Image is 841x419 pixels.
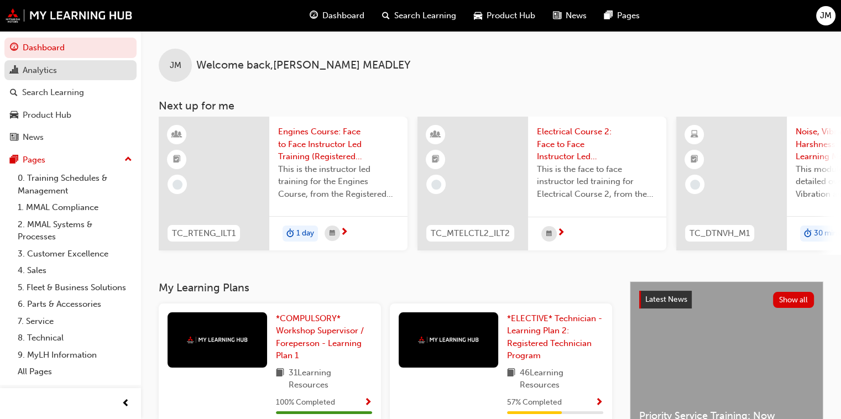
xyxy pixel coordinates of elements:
[820,9,832,22] span: JM
[4,105,137,125] a: Product Hub
[537,163,657,201] span: This is the face to face instructor led training for Electrical Course 2, from the Master Technic...
[804,227,812,241] span: duration-icon
[773,292,814,308] button: Show all
[289,366,372,391] span: 31 Learning Resources
[691,128,698,142] span: learningResourceType_ELEARNING-icon
[691,153,698,167] span: booktick-icon
[595,398,603,408] span: Show Progress
[23,64,57,77] div: Analytics
[296,227,314,240] span: 1 day
[507,366,515,391] span: book-icon
[418,336,479,343] img: mmal
[278,125,399,163] span: Engines Course: Face to Face Instructor Led Training (Registered Technician Program)
[639,291,814,308] a: Latest NewsShow all
[330,227,335,240] span: calendar-icon
[4,82,137,103] a: Search Learning
[141,99,841,112] h3: Next up for me
[173,128,181,142] span: learningResourceType_INSTRUCTOR_LED-icon
[170,59,181,72] span: JM
[122,397,130,411] span: prev-icon
[22,86,84,99] div: Search Learning
[10,155,18,165] span: pages-icon
[6,8,133,23] img: mmal
[507,396,562,409] span: 57 % Completed
[23,154,45,166] div: Pages
[4,38,137,58] a: Dashboard
[310,9,318,23] span: guage-icon
[604,9,613,23] span: pages-icon
[276,366,284,391] span: book-icon
[814,227,840,240] span: 30 mins
[13,347,137,364] a: 9. MyLH Information
[431,227,510,240] span: TC_MTELCTL2_ILT2
[394,9,456,22] span: Search Learning
[124,153,132,167] span: up-icon
[487,9,535,22] span: Product Hub
[690,180,700,190] span: learningRecordVerb_NONE-icon
[520,366,603,391] span: 46 Learning Resources
[432,128,440,142] span: learningResourceType_INSTRUCTOR_LED-icon
[173,153,181,167] span: booktick-icon
[13,216,137,245] a: 2. MMAL Systems & Processes
[10,66,18,76] span: chart-icon
[159,117,408,250] a: TC_RTENG_ILT1Engines Course: Face to Face Instructor Led Training (Registered Technician Program)...
[546,227,552,241] span: calendar-icon
[816,6,835,25] button: JM
[507,312,603,362] a: *ELECTIVE* Technician - Learning Plan 2: Registered Technician Program
[13,329,137,347] a: 8. Technical
[544,4,596,27] a: news-iconNews
[23,131,44,144] div: News
[4,150,137,170] button: Pages
[689,227,750,240] span: TC_DTNVH_M1
[13,262,137,279] a: 4. Sales
[595,396,603,410] button: Show Progress
[276,312,372,362] a: *COMPULSORY* Workshop Supervisor / Foreperson - Learning Plan 1
[4,127,137,148] a: News
[172,227,236,240] span: TC_RTENG_ILT1
[276,396,335,409] span: 100 % Completed
[13,199,137,216] a: 1. MMAL Compliance
[13,313,137,330] a: 7. Service
[364,396,372,410] button: Show Progress
[4,60,137,81] a: Analytics
[13,296,137,313] a: 6. Parts & Accessories
[159,281,612,294] h3: My Learning Plans
[278,163,399,201] span: This is the instructor led training for the Engines Course, from the Registered Technician Program.
[23,109,71,122] div: Product Hub
[196,59,410,72] span: Welcome back , [PERSON_NAME] MEADLEY
[187,336,248,343] img: mmal
[13,245,137,263] a: 3. Customer Excellence
[276,313,364,361] span: *COMPULSORY* Workshop Supervisor / Foreperson - Learning Plan 1
[340,228,348,238] span: next-icon
[364,398,372,408] span: Show Progress
[617,9,640,22] span: Pages
[382,9,390,23] span: search-icon
[10,111,18,121] span: car-icon
[553,9,561,23] span: news-icon
[4,35,137,150] button: DashboardAnalyticsSearch LearningProduct HubNews
[373,4,465,27] a: search-iconSearch Learning
[507,313,602,361] span: *ELECTIVE* Technician - Learning Plan 2: Registered Technician Program
[537,125,657,163] span: Electrical Course 2: Face to Face Instructor Led Training - Day 1 & 2 (Master Technician Program)
[13,363,137,380] a: All Pages
[13,279,137,296] a: 5. Fleet & Business Solutions
[10,133,18,143] span: news-icon
[557,228,565,238] span: next-icon
[645,295,687,304] span: Latest News
[301,4,373,27] a: guage-iconDashboard
[13,170,137,199] a: 0. Training Schedules & Management
[566,9,587,22] span: News
[431,180,441,190] span: learningRecordVerb_NONE-icon
[173,180,182,190] span: learningRecordVerb_NONE-icon
[286,227,294,241] span: duration-icon
[322,9,364,22] span: Dashboard
[465,4,544,27] a: car-iconProduct Hub
[596,4,649,27] a: pages-iconPages
[474,9,482,23] span: car-icon
[10,43,18,53] span: guage-icon
[417,117,666,250] a: TC_MTELCTL2_ILT2Electrical Course 2: Face to Face Instructor Led Training - Day 1 & 2 (Master Tec...
[432,153,440,167] span: booktick-icon
[10,88,18,98] span: search-icon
